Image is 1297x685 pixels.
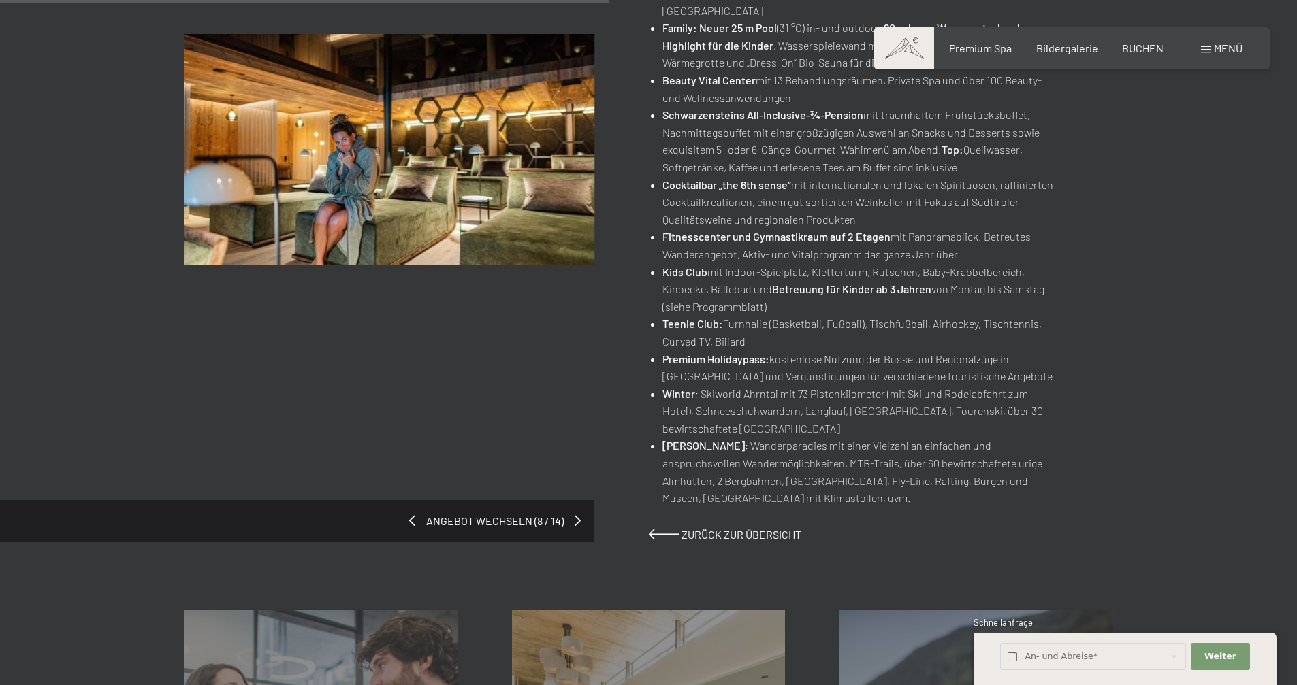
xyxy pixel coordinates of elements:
strong: [PERSON_NAME] [662,439,745,452]
a: Zurück zur Übersicht [649,528,801,541]
strong: Winter [662,387,695,400]
button: Weiter [1191,643,1249,671]
li: mit Panoramablick. Betreutes Wanderangebot, Aktiv- und Vitalprogramm das ganze Jahr über [662,228,1059,263]
strong: Top: [942,143,963,156]
strong: Betreuung für Kinder ab 3 Jahren [772,282,931,295]
li: mit traumhaftem Frühstücksbuffet, Nachmittagsbuffet mit einer großzügigen Auswahl an Snacks und D... [662,106,1059,176]
strong: Premium Holidaypass: [662,352,769,365]
strong: Kids Club [662,265,707,278]
li: : Wanderparadies mit einer Vielzahl an einfachen und anspruchsvollen Wandermöglichkeiten, MTB-Tra... [662,437,1059,506]
strong: 60 m lange Wasserrutsche als Highlight für die Kinder [662,21,1025,52]
strong: Fitnesscenter und Gymnastikraum auf 2 Etagen [662,230,891,243]
a: Bildergalerie [1036,41,1098,54]
li: mit internationalen und lokalen Spirituosen, raffinierten Cocktailkreationen, einem gut sortierte... [662,176,1059,229]
li: mit Indoor-Spielplatz, Kletterturm, Rutschen, Baby-Krabbelbereich, Kinoecke, Bällebad und von Mon... [662,263,1059,316]
li: kostenlose Nutzung der Busse und Regionalzüge in [GEOGRAPHIC_DATA] und Vergünstigungen für versch... [662,350,1059,385]
span: Angebot wechseln (8 / 14) [415,514,575,529]
strong: Cocktailbar „the 6th sense“ [662,178,791,191]
a: Premium Spa [949,41,1012,54]
a: BUCHEN [1122,41,1164,54]
li: mit 13 Behandlungsräumen, Private Spa und über 100 Beauty- und Wellnessanwendungen [662,71,1059,106]
img: 7=6 Spezial Angebot [184,34,594,265]
strong: Schwarzensteins All-Inclusive-¾-Pension [662,108,863,121]
span: Zurück zur Übersicht [682,528,801,541]
strong: Beauty Vital Center [662,73,756,86]
span: Menü [1214,41,1243,54]
strong: Teenie Club: [662,317,723,330]
span: Schnellanfrage [974,617,1033,628]
strong: Family: Neuer 25 m Pool [662,21,777,34]
span: Weiter [1204,650,1236,663]
li: Turnhalle (Basketball, Fußball), Tischfußball, Airhockey, Tischtennis, Curved TV, Billard [662,315,1059,350]
li: (31 °C) in- und outdoor, , Wasserspielewand mit Lichteffekt, (33 °C), Wärmegrotte und „Dress-On“ ... [662,19,1059,71]
li: : Skiworld Ahrntal mit 73 Pistenkilometer (mit Ski und Rodelabfahrt zum Hotel), Schneeschuhwander... [662,385,1059,437]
